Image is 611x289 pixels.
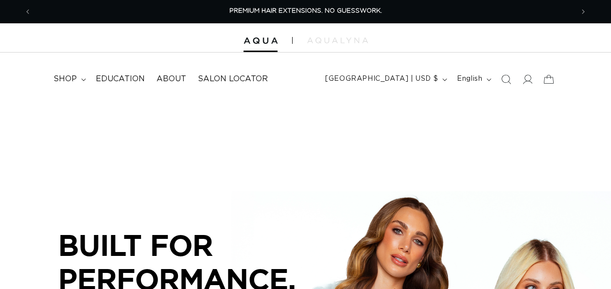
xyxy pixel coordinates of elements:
button: English [451,70,495,89]
img: Aqua Hair Extensions [244,37,278,44]
button: Previous announcement [17,2,38,21]
span: PREMIUM HAIR EXTENSIONS. NO GUESSWORK. [229,8,382,14]
span: [GEOGRAPHIC_DATA] | USD $ [325,74,438,84]
a: Education [90,68,151,90]
a: Salon Locator [192,68,274,90]
span: shop [53,74,77,84]
img: aqualyna.com [307,37,368,43]
span: English [457,74,482,84]
summary: shop [48,68,90,90]
button: [GEOGRAPHIC_DATA] | USD $ [319,70,451,89]
a: About [151,68,192,90]
button: Next announcement [573,2,594,21]
span: About [157,74,186,84]
summary: Search [495,69,517,90]
span: Education [96,74,145,84]
span: Salon Locator [198,74,268,84]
